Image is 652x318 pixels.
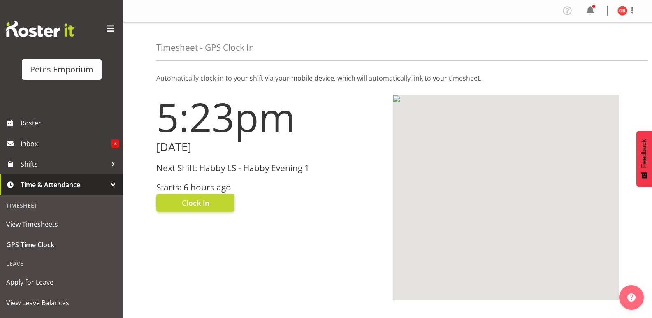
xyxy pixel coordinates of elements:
div: Petes Emporium [30,63,93,76]
a: GPS Time Clock [2,234,121,255]
img: Rosterit website logo [6,21,74,37]
h2: [DATE] [156,141,383,153]
span: Apply for Leave [6,276,117,288]
p: Automatically clock-in to your shift via your mobile device, which will automatically link to you... [156,73,619,83]
div: Leave [2,255,121,272]
span: Clock In [182,197,209,208]
button: Clock In [156,194,234,212]
a: Apply for Leave [2,272,121,292]
span: Feedback [640,139,648,168]
h3: Next Shift: Habby LS - Habby Evening 1 [156,163,383,173]
span: Shifts [21,158,107,170]
div: Timesheet [2,197,121,214]
a: View Leave Balances [2,292,121,313]
img: help-xxl-2.png [627,293,636,302]
span: 3 [111,139,119,148]
img: gillian-byford11184.jpg [617,6,627,16]
a: View Timesheets [2,214,121,234]
button: Feedback - Show survey [636,131,652,187]
span: GPS Time Clock [6,239,117,251]
span: View Timesheets [6,218,117,230]
span: Inbox [21,137,111,150]
h4: Timesheet - GPS Clock In [156,43,254,52]
span: Time & Attendance [21,179,107,191]
span: Roster [21,117,119,129]
h3: Starts: 6 hours ago [156,183,383,192]
span: View Leave Balances [6,297,117,309]
h1: 5:23pm [156,95,383,139]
